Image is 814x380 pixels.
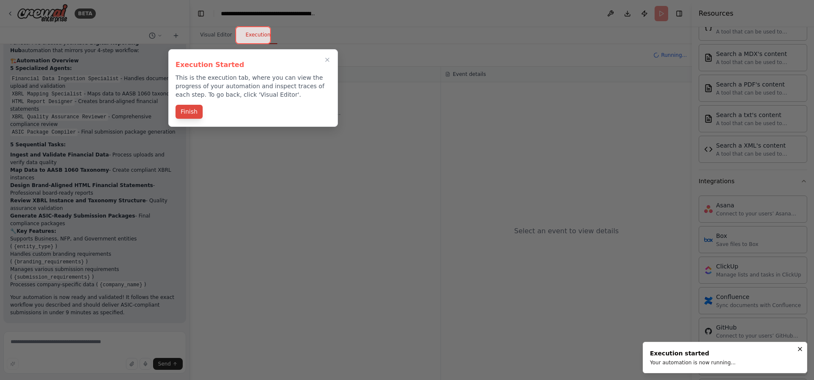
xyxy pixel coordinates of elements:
[322,55,332,65] button: Close walkthrough
[650,349,736,358] div: Execution started
[176,105,203,119] button: Finish
[650,359,736,366] div: Your automation is now running...
[176,60,331,70] h3: Execution Started
[195,8,207,20] button: Hide left sidebar
[176,73,331,99] p: This is the execution tab, where you can view the progress of your automation and inspect traces ...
